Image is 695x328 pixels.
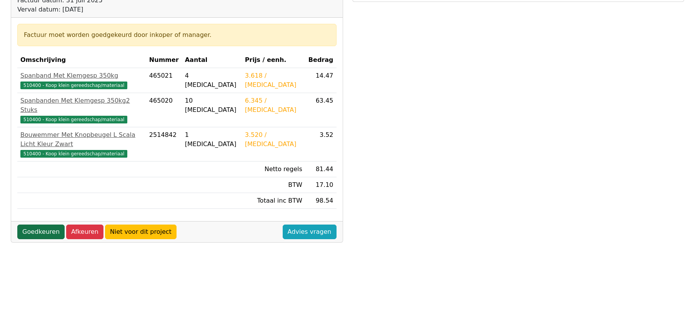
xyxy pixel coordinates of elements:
[20,96,143,124] a: Spanbanden Met Klemgesp 350kg2 Stuks510400 - Koop klein gereedschap/materiaal
[20,71,143,80] div: Spanband Met Klemgesp 350kg
[242,193,305,209] td: Totaal inc BTW
[242,162,305,177] td: Netto regels
[305,68,337,93] td: 14.47
[305,93,337,127] td: 63.45
[17,52,146,68] th: Omschrijving
[305,177,337,193] td: 17.10
[305,127,337,162] td: 3.52
[242,52,305,68] th: Prijs / eenh.
[20,71,143,90] a: Spanband Met Klemgesp 350kg510400 - Koop klein gereedschap/materiaal
[185,130,239,149] div: 1 [MEDICAL_DATA]
[305,193,337,209] td: 98.54
[66,225,103,239] a: Afkeuren
[305,162,337,177] td: 81.44
[20,150,127,158] span: 510400 - Koop klein gereedschap/materiaal
[245,96,302,115] div: 6.345 / [MEDICAL_DATA]
[20,130,143,149] div: Bouwemmer Met Knopbeugel L Scala Licht Kleur Zwart
[245,130,302,149] div: 3.520 / [MEDICAL_DATA]
[20,96,143,115] div: Spanbanden Met Klemgesp 350kg2 Stuks
[146,127,182,162] td: 2514842
[242,177,305,193] td: BTW
[146,93,182,127] td: 465020
[17,225,65,239] a: Goedkeuren
[17,5,147,14] div: Verval datum: [DATE]
[105,225,177,239] a: Niet voor dit project
[146,52,182,68] th: Nummer
[20,130,143,158] a: Bouwemmer Met Knopbeugel L Scala Licht Kleur Zwart510400 - Koop klein gereedschap/materiaal
[182,52,242,68] th: Aantal
[283,225,337,239] a: Advies vragen
[185,71,239,90] div: 4 [MEDICAL_DATA]
[20,82,127,89] span: 510400 - Koop klein gereedschap/materiaal
[20,116,127,123] span: 510400 - Koop klein gereedschap/materiaal
[245,71,302,90] div: 3.618 / [MEDICAL_DATA]
[146,68,182,93] td: 465021
[24,30,330,40] div: Factuur moet worden goedgekeurd door inkoper of manager.
[185,96,239,115] div: 10 [MEDICAL_DATA]
[305,52,337,68] th: Bedrag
